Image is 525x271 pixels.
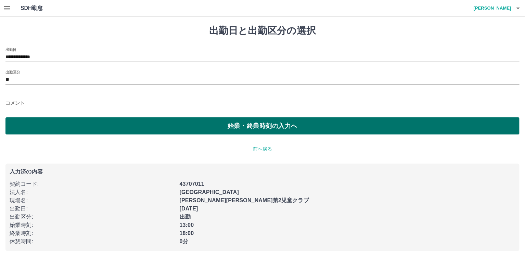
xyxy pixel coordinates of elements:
p: 現場名 : [10,196,176,205]
b: 13:00 [180,222,194,228]
label: 出勤日 [5,47,16,52]
b: 出勤 [180,214,191,220]
b: [DATE] [180,206,198,211]
h1: 出勤日と出勤区分の選択 [5,25,520,37]
p: 出勤区分 : [10,213,176,221]
p: 出勤日 : [10,205,176,213]
b: [PERSON_NAME][PERSON_NAME]第2児童クラブ [180,197,309,203]
label: 出勤区分 [5,69,20,75]
p: 終業時刻 : [10,229,176,237]
p: 前へ戻る [5,145,520,153]
p: 契約コード : [10,180,176,188]
b: 0分 [180,238,188,244]
p: 法人名 : [10,188,176,196]
p: 休憩時間 : [10,237,176,246]
p: 入力済の内容 [10,169,515,175]
b: 18:00 [180,230,194,236]
b: 43707011 [180,181,204,187]
b: [GEOGRAPHIC_DATA] [180,189,239,195]
p: 始業時刻 : [10,221,176,229]
button: 始業・終業時刻の入力へ [5,117,520,134]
